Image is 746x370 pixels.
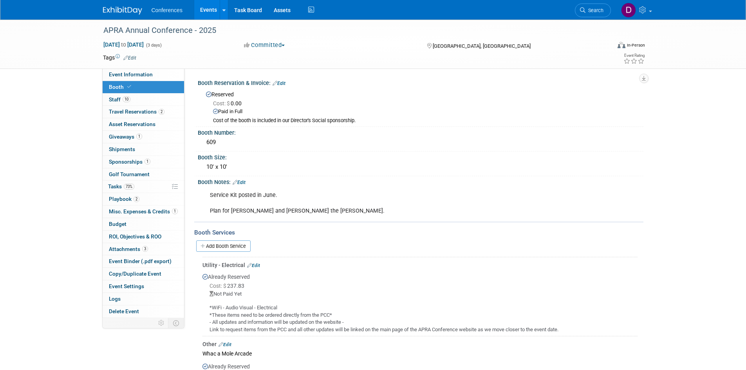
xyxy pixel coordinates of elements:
[134,196,139,202] span: 2
[103,206,184,218] a: Misc. Expenses & Credits1
[127,85,131,89] i: Booth reservation complete
[101,23,599,38] div: APRA Annual Conference - 2025
[103,7,142,14] img: ExhibitDay
[103,41,144,48] span: [DATE] [DATE]
[103,94,184,106] a: Staff10
[196,240,251,252] a: Add Booth Service
[109,71,153,78] span: Event Information
[198,77,643,87] div: Booth Reservation & Invoice:
[109,134,142,140] span: Giveaways
[103,106,184,118] a: Travel Reservations2
[202,348,638,359] div: Whac a Mole Arcade
[109,121,155,127] span: Asset Reservations
[202,340,638,348] div: Other
[142,246,148,252] span: 3
[103,81,184,93] a: Booth
[109,308,139,314] span: Delete Event
[109,283,144,289] span: Event Settings
[120,42,127,48] span: to
[585,7,603,13] span: Search
[623,54,645,58] div: Event Rating
[109,96,130,103] span: Staff
[123,55,136,61] a: Edit
[109,233,161,240] span: ROI, Objectives & ROO
[109,246,148,252] span: Attachments
[109,159,150,165] span: Sponsorships
[202,261,638,269] div: Utility - Electrical
[103,280,184,292] a: Event Settings
[103,69,184,81] a: Event Information
[103,243,184,255] a: Attachments3
[123,96,130,102] span: 10
[241,41,288,49] button: Committed
[109,258,172,264] span: Event Binder (.pdf export)
[213,117,638,124] div: Cost of the booth is included in our Director's Social sponsorship.
[198,127,643,137] div: Booth Number:
[145,159,150,164] span: 1
[204,136,638,148] div: 609
[109,84,133,90] span: Booth
[103,218,184,230] a: Budget
[103,255,184,267] a: Event Binder (.pdf export)
[565,41,645,52] div: Event Format
[103,118,184,130] a: Asset Reservations
[103,168,184,180] a: Golf Tournament
[103,268,184,280] a: Copy/Duplicate Event
[233,180,246,185] a: Edit
[168,318,184,328] td: Toggle Event Tabs
[109,208,178,215] span: Misc. Expenses & Credits
[210,283,247,289] span: 237.83
[433,43,531,49] span: [GEOGRAPHIC_DATA], [GEOGRAPHIC_DATA]
[219,342,231,347] a: Edit
[210,283,227,289] span: Cost: $
[213,108,638,116] div: Paid in Full
[103,305,184,318] a: Delete Event
[136,134,142,139] span: 1
[109,146,135,152] span: Shipments
[103,131,184,143] a: Giveaways1
[210,291,638,298] div: Not Paid Yet
[198,176,643,186] div: Booth Notes:
[108,183,134,190] span: Tasks
[213,100,245,106] span: 0.00
[198,152,643,161] div: Booth Size:
[145,43,162,48] span: (3 days)
[204,188,557,219] div: Service Kit posted in June. Plan for [PERSON_NAME] and [PERSON_NAME] the [PERSON_NAME].
[155,318,168,328] td: Personalize Event Tab Strip
[103,193,184,205] a: Playbook2
[204,161,638,173] div: 10' x 10'
[202,269,638,333] div: Already Reserved
[103,54,136,61] td: Tags
[194,228,643,237] div: Booth Services
[627,42,645,48] div: In-Person
[103,293,184,305] a: Logs
[213,100,231,106] span: Cost: $
[109,221,126,227] span: Budget
[247,263,260,268] a: Edit
[204,88,638,124] div: Reserved
[103,143,184,155] a: Shipments
[109,296,121,302] span: Logs
[103,180,184,193] a: Tasks73%
[159,109,164,115] span: 2
[152,7,182,13] span: Conferences
[109,108,164,115] span: Travel Reservations
[172,208,178,214] span: 1
[109,271,161,277] span: Copy/Duplicate Event
[273,81,285,86] a: Edit
[575,4,611,17] a: Search
[124,184,134,190] span: 73%
[621,3,636,18] img: Diane Arabia
[109,196,139,202] span: Playbook
[202,298,638,333] div: *WiFi - Audio Visual - Electrical *These items need to be ordered directly from the PCC* - All up...
[103,231,184,243] a: ROI, Objectives & ROO
[109,171,150,177] span: Golf Tournament
[103,156,184,168] a: Sponsorships1
[618,42,625,48] img: Format-Inperson.png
